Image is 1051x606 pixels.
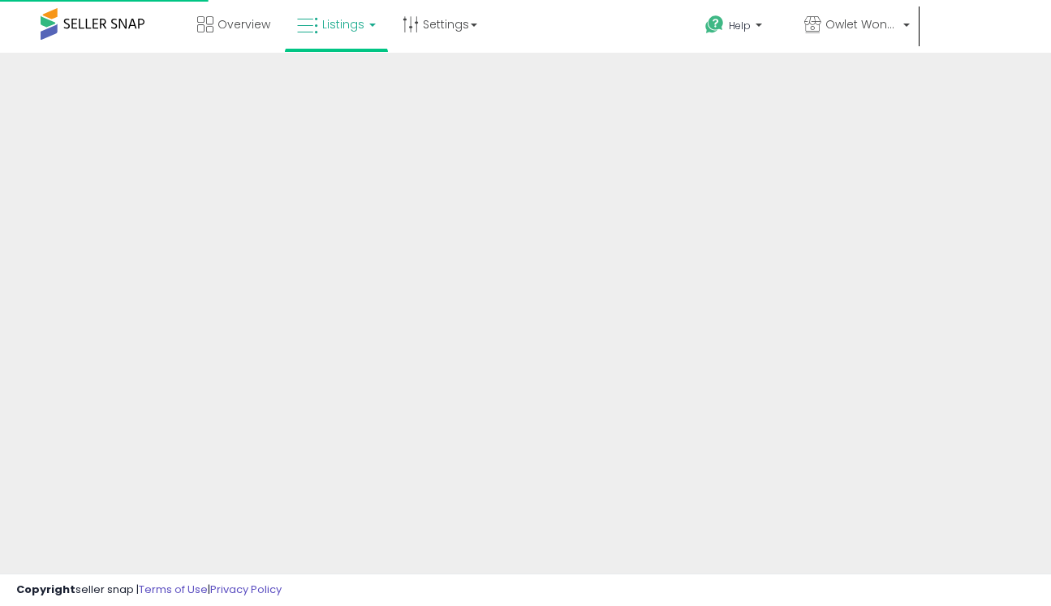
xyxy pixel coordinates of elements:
[16,582,75,597] strong: Copyright
[210,582,282,597] a: Privacy Policy
[825,16,898,32] span: Owlet Wonders
[692,2,790,53] a: Help
[139,582,208,597] a: Terms of Use
[704,15,725,35] i: Get Help
[729,19,751,32] span: Help
[16,582,282,598] div: seller snap | |
[322,16,364,32] span: Listings
[218,16,270,32] span: Overview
